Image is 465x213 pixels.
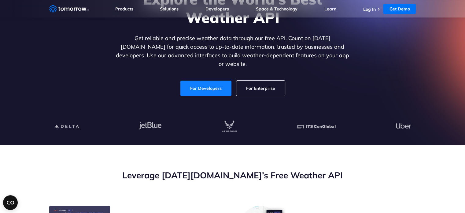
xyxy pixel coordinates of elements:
[383,4,416,14] a: Get Demo
[256,6,297,12] a: Space & Technology
[205,6,229,12] a: Developers
[180,81,231,96] a: For Developers
[49,4,89,13] a: Home link
[236,81,285,96] a: For Enterprise
[160,6,179,12] a: Solutions
[324,6,336,12] a: Learn
[363,6,375,12] a: Log In
[49,169,416,181] h2: Leverage [DATE][DOMAIN_NAME]’s Free Weather API
[115,34,351,68] p: Get reliable and precise weather data through our free API. Count on [DATE][DOMAIN_NAME] for quic...
[3,195,18,210] button: Open CMP widget
[115,6,133,12] a: Products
